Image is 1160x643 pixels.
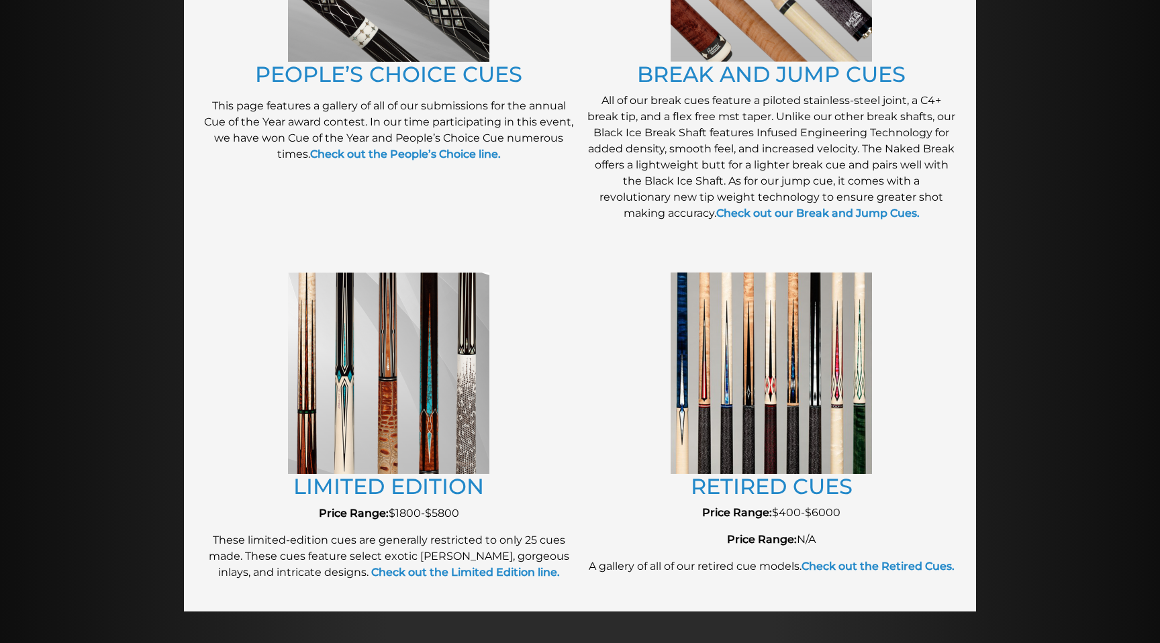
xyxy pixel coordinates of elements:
p: $1800-$5800 [204,505,573,522]
p: N/A [587,532,956,548]
a: Check out our Break and Jump Cues. [716,207,920,219]
a: RETIRED CUES [691,473,853,499]
strong: Price Range: [319,507,389,520]
a: Check out the Limited Edition line. [369,566,560,579]
p: A gallery of all of our retired cue models. [587,558,956,575]
strong: Price Range: [727,533,797,546]
p: $400-$6000 [587,505,956,521]
a: Check out the People’s Choice line. [310,148,501,160]
a: PEOPLE’S CHOICE CUES [255,61,522,87]
a: LIMITED EDITION [293,473,484,499]
p: These limited-edition cues are generally restricted to only 25 cues made. These cues feature sele... [204,532,573,581]
strong: Check out the Limited Edition line. [371,566,560,579]
strong: Price Range: [702,506,772,519]
p: All of our break cues feature a piloted stainless-steel joint, a C4+ break tip, and a flex free m... [587,93,956,221]
p: This page features a gallery of all of our submissions for the annual Cue of the Year award conte... [204,98,573,162]
a: Check out the Retired Cues. [802,560,955,573]
a: BREAK AND JUMP CUES [637,61,906,87]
